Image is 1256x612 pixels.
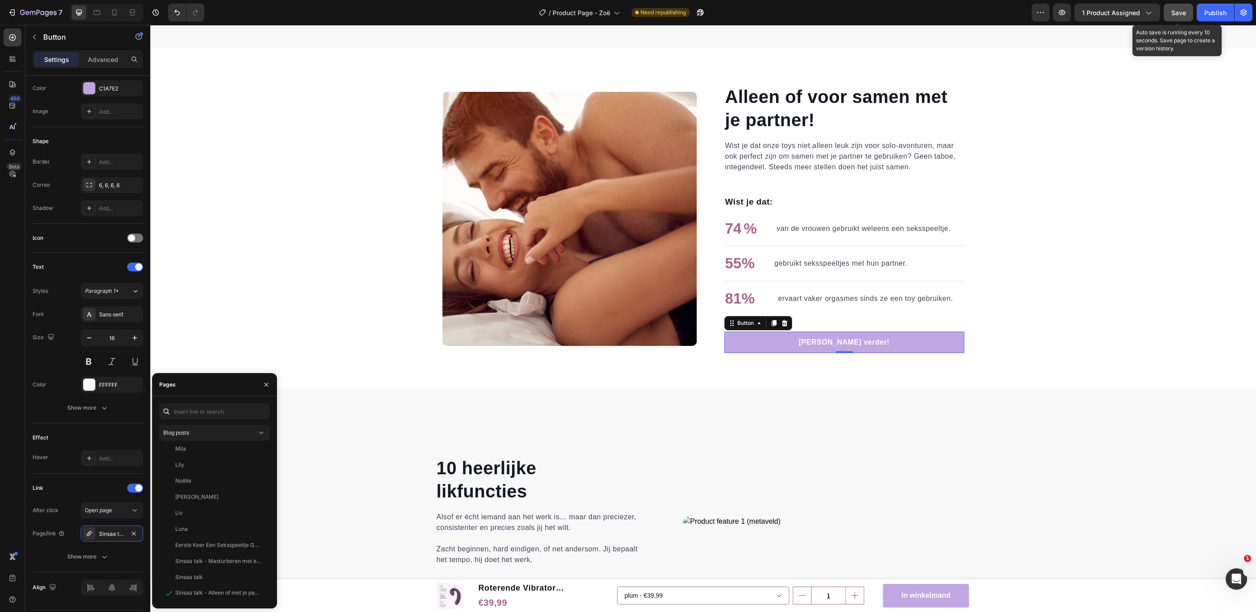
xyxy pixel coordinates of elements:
[33,287,48,295] div: Styles
[81,283,143,299] button: Paragraph 1*
[175,509,183,517] div: Liv
[175,445,186,453] div: Mila
[88,55,118,64] p: Advanced
[33,158,50,166] div: Border
[159,403,270,419] input: Insert link or search
[159,425,270,441] button: Blog posts
[99,381,141,389] div: FFFFFF
[33,204,53,212] div: Shadow
[67,403,109,412] div: Show more
[33,506,58,514] div: After click
[85,287,119,295] span: Paragraph 1*
[533,491,820,502] img: Product feature 1 (metaveld)
[553,8,610,17] span: Product Page - Zoë
[43,32,119,42] p: Button
[292,67,546,321] img: gempages_577843925499249340-bf74d9d3-a67e-4d7a-9a1f-7063b0fe50cd.jpg
[327,556,463,570] h1: Roterende Vibrator [PERSON_NAME]
[1164,4,1193,21] button: Save
[175,589,261,597] div: Sinsaa talk - Alleen of met je partner
[626,198,800,209] p: van de vrouwen gebruikt weleens een seksspeeltje.
[175,541,261,549] div: Eerste Keer Een Seksspeeltje Gebruiken: Tips en Advies
[175,557,261,565] div: Sinsaa talk - Masturberen met een vibrator
[732,559,818,583] button: In winkelmand
[33,434,48,442] div: Effect
[99,85,141,93] div: C1A7E2
[1226,568,1247,590] iframe: Intercom live chat
[44,55,69,64] p: Settings
[33,484,43,492] div: Link
[8,95,21,102] div: 450
[33,549,143,565] button: Show more
[1171,9,1186,16] span: Save
[150,25,1256,612] iframe: Design area
[1074,4,1160,21] button: 1 product assigned
[575,171,813,184] p: Wist je dat:
[574,59,814,107] h2: Alleen of voor samen met je partner!
[649,312,739,323] p: [PERSON_NAME] verder!
[33,84,46,92] div: Color
[1197,4,1234,21] button: Publish
[574,307,814,328] a: [PERSON_NAME] verder!
[33,107,48,115] div: Image
[58,7,62,18] p: 7
[4,4,66,21] button: 7
[33,332,56,344] div: Size
[175,461,184,469] div: Lily
[33,234,43,242] div: Icon
[175,573,203,581] div: Sinsaa talk
[628,268,802,279] p: ervaart vaker orgasmes sinds ze een toy gebruiken.
[287,558,314,584] img: Sinsaa Rotatie Vibrator Zoë Dark Purple Massager Sextoy Oplaadbare toy Stille Waterdicht
[168,4,204,21] div: Undo/Redo
[1244,555,1251,562] span: 1
[585,294,605,302] div: Button
[99,455,141,463] div: Add...
[99,530,125,538] div: Sinsaa talk - Alleen of met je partner
[99,158,141,166] div: Add...
[159,381,176,389] div: Pages
[285,431,491,479] h2: 10 heerlijke likfuncties
[33,137,49,145] div: Shape
[33,310,44,318] div: Font
[33,381,46,389] div: Color
[85,507,112,513] span: Open page
[33,453,48,461] div: Hover
[624,233,757,244] p: gebruikt seksspeeltjes met hun partner.
[67,552,109,561] div: Show more
[99,311,141,319] div: Sans-serif
[33,181,50,189] div: Corner
[99,181,141,189] div: 6, 6, 6, 6
[175,477,191,485] div: Noëlle
[163,429,189,436] span: Blog posts
[696,562,714,579] button: increment
[81,502,143,518] button: Open page
[751,564,800,577] div: In winkelmand
[33,530,65,538] div: Page/link
[33,582,58,594] div: Align
[643,562,661,579] button: decrement
[175,525,188,533] div: Luna
[99,205,141,213] div: Add...
[640,8,686,16] span: Need republishing
[575,195,607,212] strong: 74 %
[175,493,219,501] div: [PERSON_NAME]
[33,400,143,416] button: Show more
[7,163,21,170] div: Beta
[327,570,463,585] div: €39,99
[99,108,141,116] div: Add...
[575,263,605,285] p: 81%
[549,8,551,17] span: /
[661,562,696,579] input: quantity
[33,263,44,271] div: Text
[1204,8,1227,17] div: Publish
[575,227,605,250] p: 55%
[575,115,813,148] p: Wist je dat onze toys niet alleen leuk zijn voor solo-avonturen, maar ook perfect zijn om samen m...
[1082,8,1140,17] span: 1 product assigned
[286,487,490,540] p: Alsof er écht iemand aan het werk is… maar dan preciezer, consistenter en precies zoals jij het w...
